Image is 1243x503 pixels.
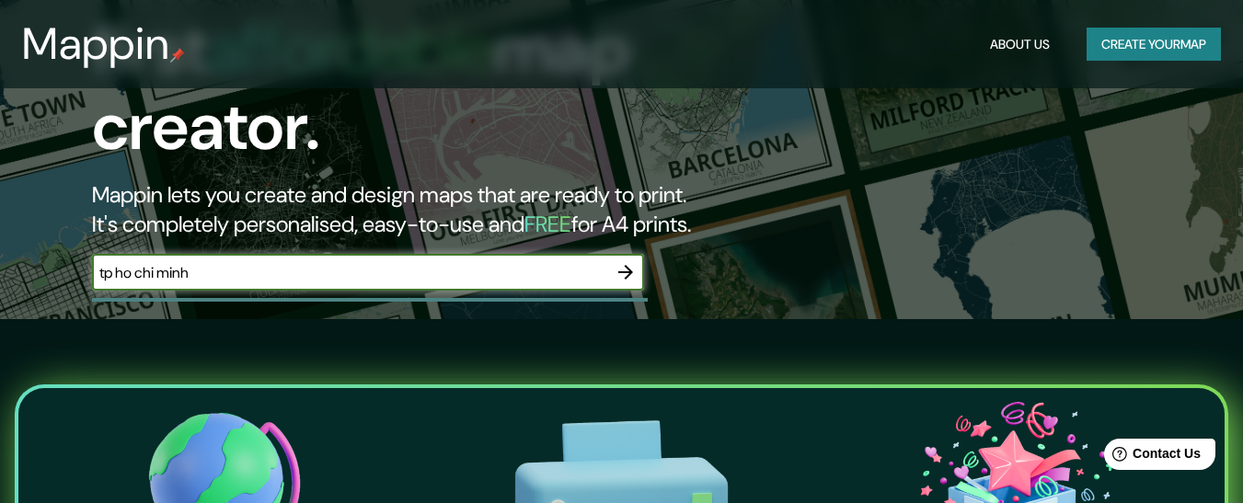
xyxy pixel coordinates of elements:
h3: Mappin [22,18,170,70]
input: Choose your favourite place [92,262,607,283]
h2: Mappin lets you create and design maps that are ready to print. It's completely personalised, eas... [92,180,714,239]
button: Create yourmap [1087,28,1221,62]
h5: FREE [524,210,571,238]
img: mappin-pin [170,48,185,63]
iframe: Help widget launcher [1079,431,1223,483]
button: About Us [983,28,1057,62]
